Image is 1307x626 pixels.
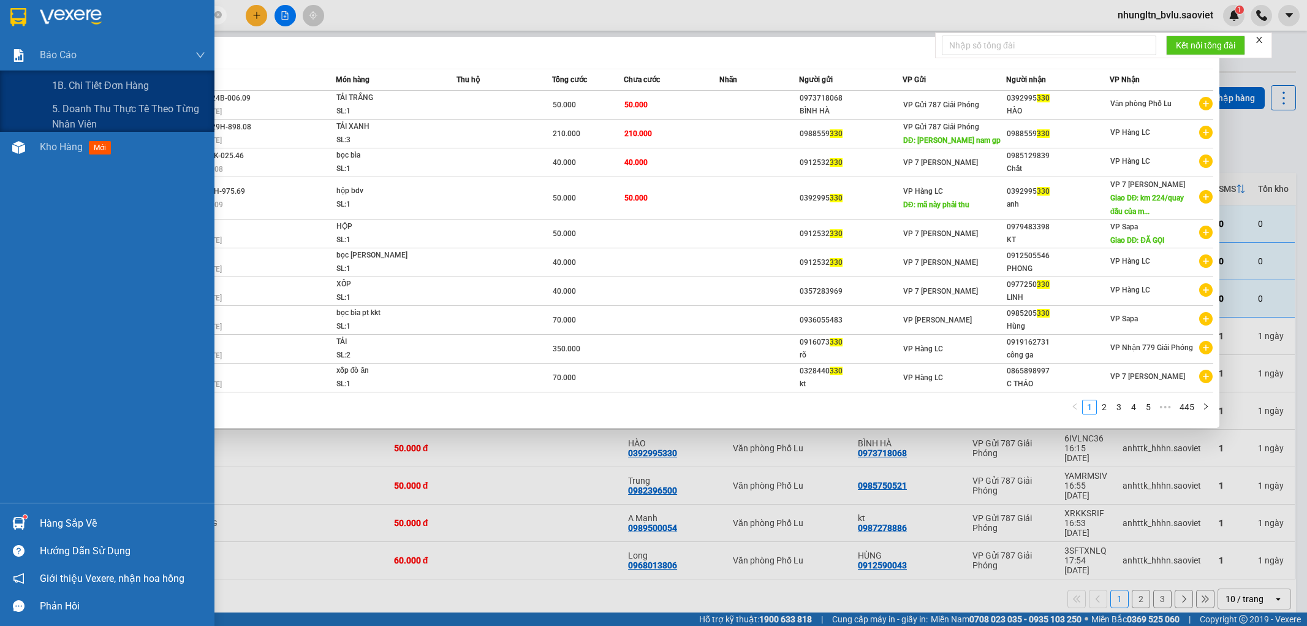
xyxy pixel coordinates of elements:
[1007,250,1109,262] div: 0912505546
[1176,400,1198,414] a: 445
[553,158,576,167] span: 40.000
[336,378,428,391] div: SL: 1
[336,162,428,176] div: SL: 1
[1037,129,1050,138] span: 330
[830,258,843,267] span: 330
[1199,400,1213,414] button: right
[830,367,843,375] span: 330
[903,187,943,196] span: VP Hàng LC
[1007,378,1109,391] div: C THẢO
[1110,99,1172,108] span: Văn phòng Phố Lu
[1007,105,1109,118] div: HÀO
[457,75,480,84] span: Thu hộ
[1199,126,1213,139] span: plus-circle
[40,514,205,533] div: Hàng sắp về
[1141,400,1156,414] li: 5
[800,105,902,118] div: BÌNH HÀ
[52,101,205,132] span: 5. Doanh thu thực tế theo từng nhân viên
[903,287,978,296] span: VP 7 [PERSON_NAME]
[40,571,184,586] span: Giới thiệu Vexere, nhận hoa hồng
[553,258,576,267] span: 40.000
[719,75,737,84] span: Nhãn
[1110,75,1140,84] span: VP Nhận
[1199,312,1213,326] span: plus-circle
[336,249,428,262] div: bọc [PERSON_NAME]
[903,158,978,167] span: VP 7 [PERSON_NAME]
[1112,400,1126,414] a: 3
[800,336,902,349] div: 0916073
[830,338,843,346] span: 330
[799,75,833,84] span: Người gửi
[800,128,902,140] div: 0988559
[336,149,428,162] div: bọc bìa
[52,78,149,93] span: 1B. Chi tiết đơn hàng
[800,227,902,240] div: 0912532
[336,75,369,84] span: Món hàng
[830,229,843,238] span: 330
[1199,155,1213,168] span: plus-circle
[1110,157,1150,166] span: VP Hàng LC
[89,141,111,155] span: mới
[1126,400,1141,414] li: 4
[1202,403,1210,410] span: right
[553,287,576,296] span: 40.000
[336,291,428,305] div: SL: 1
[1110,180,1185,189] span: VP 7 [PERSON_NAME]
[800,192,902,205] div: 0392995
[800,365,902,378] div: 0328440
[336,120,428,134] div: TẢI XANH
[1037,187,1050,196] span: 330
[336,105,428,118] div: SL: 1
[180,94,251,102] span: VP Nhận 24B-006.09
[903,123,979,131] span: VP Gửi 787 Giải Phóng
[1199,341,1213,354] span: plus-circle
[1071,403,1078,410] span: left
[336,220,428,234] div: HỘP
[1110,223,1138,231] span: VP Sapa
[214,11,222,18] span: close-circle
[800,285,902,298] div: 0357283969
[1175,400,1199,414] li: 445
[1110,257,1150,265] span: VP Hàng LC
[336,234,428,247] div: SL: 1
[1156,400,1175,414] li: Next 5 Pages
[336,307,428,320] div: bọc bìa pt kkt
[1142,400,1155,414] a: 5
[336,91,428,105] div: TẢI TRẮNG
[624,194,648,202] span: 50.000
[624,75,660,84] span: Chưa cước
[1255,36,1263,44] span: close
[903,75,926,84] span: VP Gửi
[1083,400,1096,414] a: 1
[1007,234,1109,246] div: KT
[1156,400,1175,414] span: •••
[40,542,205,560] div: Hướng dẫn sử dụng
[553,373,576,382] span: 70.000
[553,316,576,324] span: 70.000
[800,378,902,391] div: kt
[1007,291,1109,304] div: LINH
[1176,39,1235,52] span: Kết nối tổng đài
[624,101,648,109] span: 50.000
[1199,254,1213,268] span: plus-circle
[800,256,902,269] div: 0912532
[180,123,251,131] span: VP Nhận 29H-898.08
[1110,343,1193,352] span: VP Nhận 779 Giải Phóng
[552,75,587,84] span: Tổng cước
[903,229,978,238] span: VP 7 [PERSON_NAME]
[40,597,205,616] div: Phản hồi
[1007,150,1109,162] div: 0985129839
[903,373,943,382] span: VP Hàng LC
[1007,320,1109,333] div: Hùng
[903,136,1001,145] span: DĐ: [PERSON_NAME] nam gp
[336,364,428,378] div: xốp đò ăn
[830,129,843,138] span: 330
[13,600,25,612] span: message
[553,229,576,238] span: 50.000
[624,158,648,167] span: 40.000
[800,156,902,169] div: 0912532
[1067,400,1082,414] li: Previous Page
[1007,185,1109,198] div: 0392995
[1007,278,1109,291] div: 0977250
[903,345,943,353] span: VP Hàng LC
